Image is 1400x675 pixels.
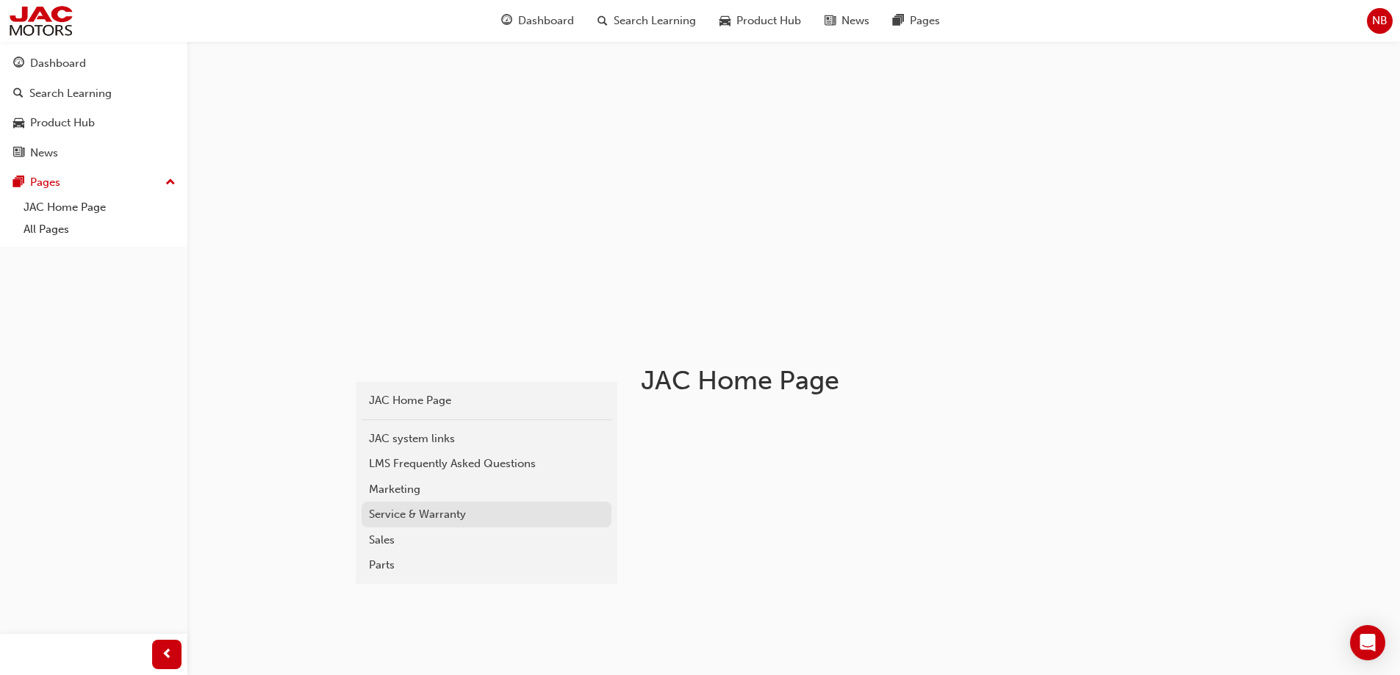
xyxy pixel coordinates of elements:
[362,552,611,578] a: Parts
[362,527,611,553] a: Sales
[369,392,604,409] div: JAC Home Page
[910,12,940,29] span: Pages
[13,176,24,189] span: pages-icon
[362,388,611,414] a: JAC Home Page
[1350,625,1385,660] div: Open Intercom Messenger
[1372,12,1388,29] span: NB
[614,12,696,29] span: Search Learning
[30,174,60,191] div: Pages
[6,47,182,169] button: DashboardSearch LearningProduct HubNews
[6,50,182,77] a: Dashboard
[13,57,24,71] span: guage-icon
[841,12,869,29] span: News
[30,55,86,72] div: Dashboard
[13,87,24,101] span: search-icon
[165,173,176,192] span: up-icon
[825,12,836,30] span: news-icon
[881,6,952,36] a: pages-iconPages
[893,12,904,30] span: pages-icon
[708,6,813,36] a: car-iconProduct Hub
[6,169,182,196] button: Pages
[586,6,708,36] a: search-iconSearch Learning
[719,12,730,30] span: car-icon
[18,218,182,241] a: All Pages
[18,196,182,219] a: JAC Home Page
[7,4,74,37] img: jac-portal
[369,506,604,523] div: Service & Warranty
[641,364,1123,397] h1: JAC Home Page
[362,477,611,502] a: Marketing
[369,532,604,549] div: Sales
[369,430,604,447] div: JAC system links
[6,140,182,167] a: News
[362,502,611,527] a: Service & Warranty
[501,12,512,30] span: guage-icon
[30,145,58,162] div: News
[362,451,611,477] a: LMS Frequently Asked Questions
[362,426,611,452] a: JAC system links
[162,646,173,664] span: prev-icon
[13,147,24,160] span: news-icon
[369,557,604,574] div: Parts
[6,109,182,137] a: Product Hub
[597,12,608,30] span: search-icon
[30,115,95,131] div: Product Hub
[13,117,24,130] span: car-icon
[1367,8,1393,34] button: NB
[6,80,182,107] a: Search Learning
[369,455,604,472] div: LMS Frequently Asked Questions
[489,6,586,36] a: guage-iconDashboard
[518,12,574,29] span: Dashboard
[369,481,604,498] div: Marketing
[736,12,801,29] span: Product Hub
[813,6,881,36] a: news-iconNews
[29,85,112,102] div: Search Learning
